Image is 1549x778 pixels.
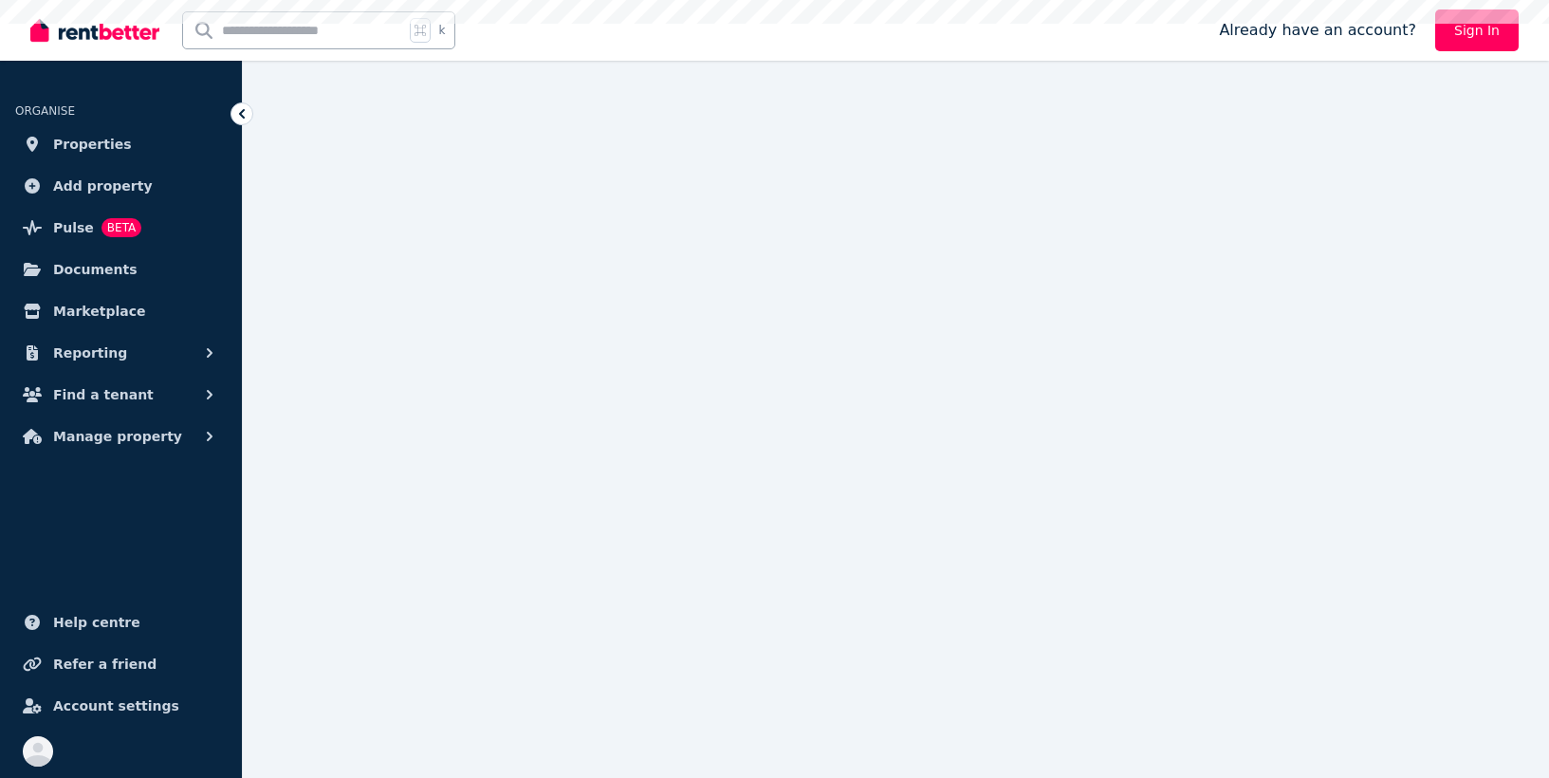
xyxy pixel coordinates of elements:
span: Reporting [53,342,127,364]
span: Account settings [53,695,179,717]
span: Add property [53,175,153,197]
span: k [438,23,445,38]
a: PulseBETA [15,209,227,247]
span: Refer a friend [53,653,157,676]
span: ORGANISE [15,104,75,118]
button: Reporting [15,334,227,372]
span: BETA [101,218,141,237]
span: Documents [53,258,138,281]
span: Pulse [53,216,94,239]
a: Properties [15,125,227,163]
a: Documents [15,250,227,288]
a: Help centre [15,603,227,641]
a: Marketplace [15,292,227,330]
span: Manage property [53,425,182,448]
span: Properties [53,133,132,156]
a: Refer a friend [15,645,227,683]
button: Manage property [15,417,227,455]
span: Help centre [53,611,140,634]
a: Sign In [1435,9,1519,51]
img: RentBetter [30,16,159,45]
span: Marketplace [53,300,145,323]
span: Find a tenant [53,383,154,406]
a: Add property [15,167,227,205]
button: Find a tenant [15,376,227,414]
span: Already have an account? [1219,19,1416,42]
a: Account settings [15,687,227,725]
